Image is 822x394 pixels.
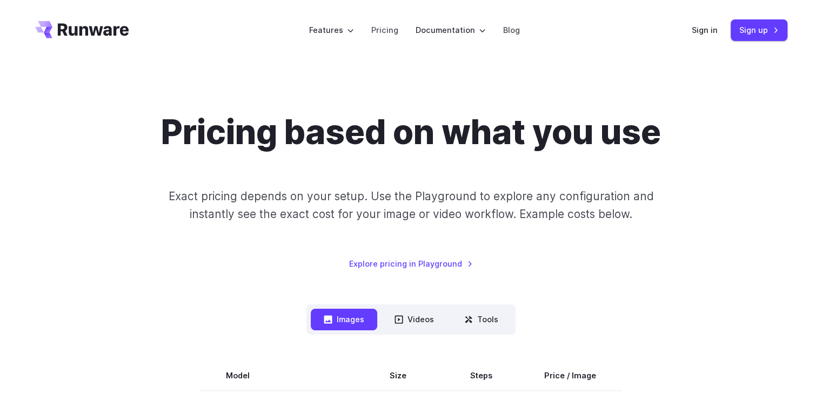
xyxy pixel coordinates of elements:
label: Features [309,24,354,36]
button: Tools [451,309,511,330]
th: Steps [444,361,518,391]
th: Price / Image [518,361,622,391]
th: Model [200,361,352,391]
a: Explore pricing in Playground [349,257,473,270]
a: Pricing [371,24,398,36]
th: Size [352,361,444,391]
p: Exact pricing depends on your setup. Use the Playground to explore any configuration and instantl... [148,187,674,223]
label: Documentation [416,24,486,36]
a: Blog [503,24,520,36]
button: Videos [382,309,447,330]
button: Images [311,309,377,330]
h1: Pricing based on what you use [161,112,661,153]
a: Sign up [731,19,787,40]
a: Go to / [35,21,129,38]
a: Sign in [692,24,718,36]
